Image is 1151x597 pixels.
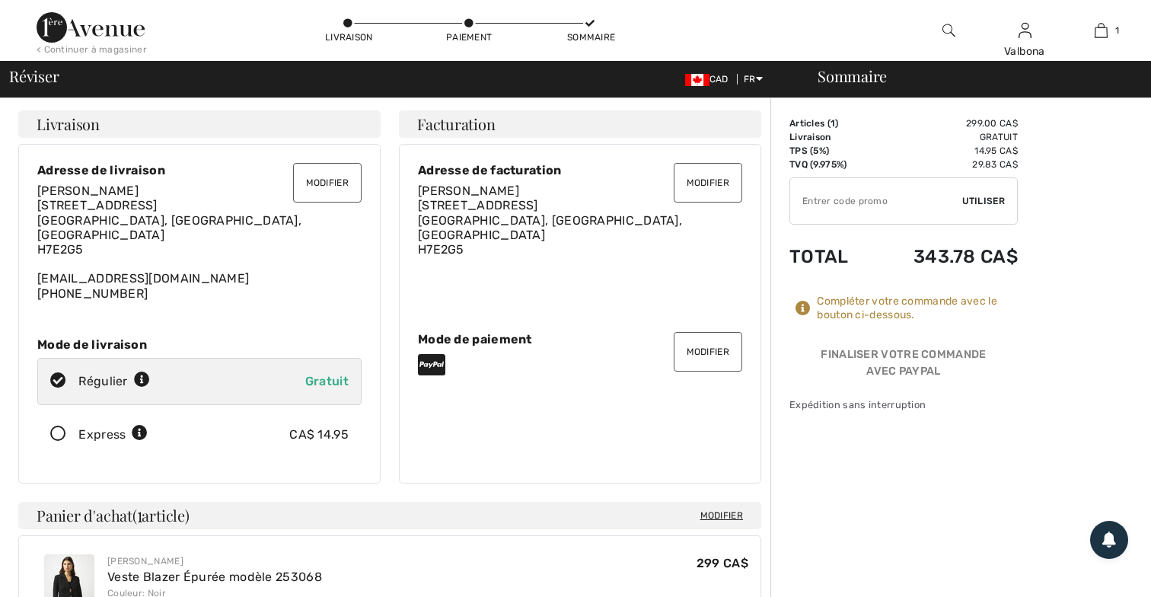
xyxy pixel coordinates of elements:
[37,117,100,132] span: Livraison
[293,163,362,203] button: Modifier
[831,118,835,129] span: 1
[685,74,709,86] img: Canadian Dollar
[987,43,1062,59] div: Valbona
[418,184,519,198] span: [PERSON_NAME]
[418,198,682,257] span: [STREET_ADDRESS] [GEOGRAPHIC_DATA], [GEOGRAPHIC_DATA], [GEOGRAPHIC_DATA] H7E2G5
[674,163,742,203] button: Modifier
[1019,23,1031,37] a: Se connecter
[78,372,150,391] div: Régulier
[107,554,322,568] div: [PERSON_NAME]
[1115,24,1119,37] span: 1
[789,231,872,283] td: Total
[37,12,145,43] img: 1ère Avenue
[37,198,301,257] span: [STREET_ADDRESS] [GEOGRAPHIC_DATA], [GEOGRAPHIC_DATA], [GEOGRAPHIC_DATA] H7E2G5
[418,163,742,177] div: Adresse de facturation
[417,117,496,132] span: Facturation
[872,130,1018,144] td: Gratuit
[789,397,1018,412] div: Expédition sans interruption
[872,158,1018,171] td: 29.83 CA$
[1019,21,1031,40] img: Mes infos
[789,346,1018,385] div: Finaliser votre commande avec PayPal
[872,144,1018,158] td: 14.95 CA$
[418,332,742,346] div: Mode de paiement
[744,74,763,85] span: FR
[789,117,872,130] td: Articles ( )
[37,184,139,198] span: [PERSON_NAME]
[962,194,1005,208] span: Utiliser
[789,158,872,171] td: TVQ (9.975%)
[137,504,142,524] span: 1
[78,426,148,444] div: Express
[789,144,872,158] td: TPS (5%)
[37,337,362,352] div: Mode de livraison
[685,74,735,85] span: CAD
[674,332,742,372] button: Modifier
[872,231,1018,283] td: 343.78 CA$
[9,69,59,84] span: Réviser
[567,30,613,44] div: Sommaire
[790,178,962,224] input: Code promo
[446,30,492,44] div: Paiement
[37,43,147,56] div: < Continuer à magasiner
[37,184,362,301] div: [EMAIL_ADDRESS][DOMAIN_NAME] [PHONE_NUMBER]
[817,295,1018,322] div: Compléter votre commande avec le bouton ci-dessous.
[799,69,1142,84] div: Sommaire
[325,30,371,44] div: Livraison
[37,163,362,177] div: Adresse de livraison
[789,130,872,144] td: Livraison
[1063,21,1138,40] a: 1
[107,570,322,584] a: Veste Blazer Épurée modèle 253068
[305,374,349,388] span: Gratuit
[942,21,955,40] img: recherche
[872,117,1018,130] td: 299.00 CA$
[289,426,349,444] div: CA$ 14.95
[697,556,748,570] span: 299 CA$
[700,508,743,523] span: Modifier
[1095,21,1108,40] img: Mon panier
[18,502,761,529] h4: Panier d'achat
[132,505,190,525] span: ( article)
